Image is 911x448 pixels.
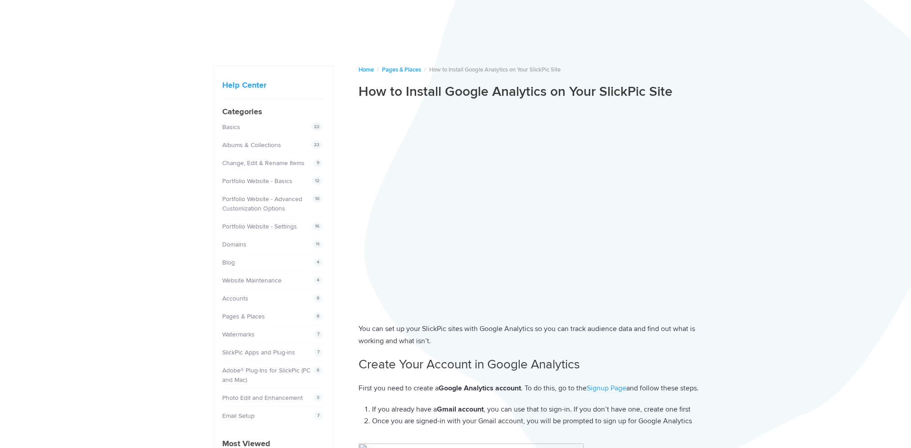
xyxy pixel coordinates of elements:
[222,259,235,266] a: Blog
[437,405,484,414] strong: Gmail account
[222,106,325,118] h4: Categories
[222,80,266,90] a: Help Center
[222,123,240,131] a: Basics
[311,122,323,131] span: 22
[314,330,323,339] span: 7
[222,177,292,185] a: Portfolio Website - Basics
[359,323,699,347] p: You can set up your SlickPic sites with Google Analytics so you can track audience data and find ...
[372,415,699,427] li: Once you are signed-in with your Gmail account, you will be prompted to sign up for Google Analytics
[222,195,302,212] a: Portfolio Website - Advanced Customization Options
[359,382,699,394] p: First you need to create a . To do this, go to the and follow these steps.
[222,367,310,384] a: Adobe® Plug-Ins for SlickPic (PC and Mac)
[359,83,699,100] h1: How to Install Google Analytics on Your SlickPic Site
[314,411,323,420] span: 7
[587,384,626,394] a: Signup Page
[222,141,281,149] a: Albums & Collections
[359,356,699,373] h2: Create Your Account in Google Analytics
[312,222,323,231] span: 16
[439,384,521,393] strong: Google Analytics account
[222,331,255,338] a: Watermarks
[359,108,699,310] iframe: GoogleAnalytics
[429,66,561,73] span: How to Install Google Analytics on Your SlickPic Site
[359,66,374,73] a: Home
[372,403,699,416] li: If you already have a , you can use that to sign-in. If you don’t have one, create one first
[222,277,282,284] a: Website Maintenance
[314,348,323,357] span: 7
[222,295,248,302] a: Accounts
[311,140,323,149] span: 22
[313,240,323,249] span: 11
[222,159,305,167] a: Change, Edit & Rename Items
[222,349,295,356] a: SlickPic Apps and Plug-ins
[312,176,323,185] span: 12
[382,66,421,73] a: Pages & Places
[314,158,323,167] span: 9
[222,313,265,320] a: Pages & Places
[377,66,379,73] span: /
[222,412,255,420] a: Email Setup
[222,241,247,248] a: Domains
[314,312,323,321] span: 8
[312,194,323,203] span: 10
[424,66,426,73] span: /
[222,223,297,230] a: Portfolio Website - Settings
[314,366,323,375] span: 6
[314,258,323,267] span: 4
[314,393,323,402] span: 3
[314,276,323,285] span: 4
[222,394,303,402] a: Photo Edit and Enhancement
[314,294,323,303] span: 8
